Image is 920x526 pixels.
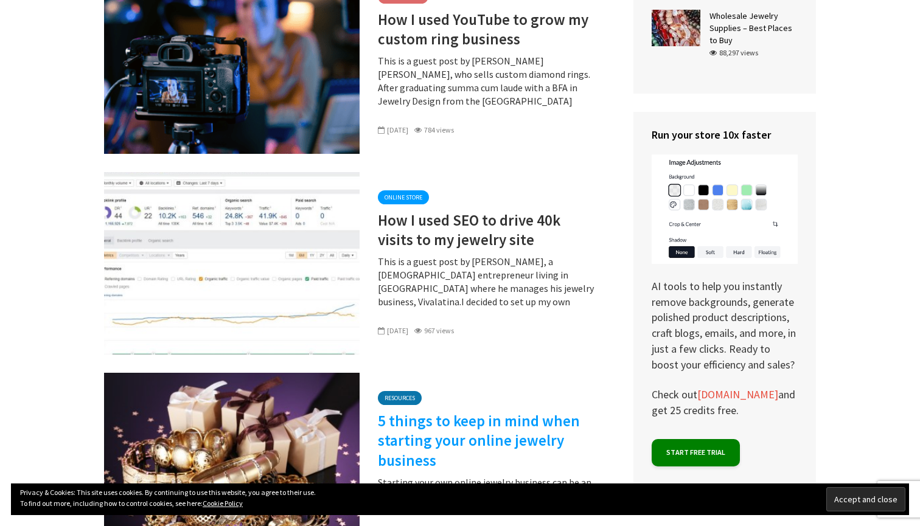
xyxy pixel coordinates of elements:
p: This is a guest post by [PERSON_NAME], a [DEMOGRAPHIC_DATA] entrepreneur living in [GEOGRAPHIC_DA... [378,255,598,322]
a: [DOMAIN_NAME] [697,387,778,402]
div: 88,297 views [709,47,758,58]
a: How I used SEO to drive 40k visits to my jewelry site [104,256,360,268]
a: How I used SEO to drive 40k visits to my jewelry site [378,210,598,250]
span: [DATE] [378,326,408,335]
a: How I used YouTube to grow my custom ring business [104,55,360,67]
a: How I used YouTube to grow my custom ring business [378,10,598,49]
a: Online Store [378,190,429,204]
p: AI tools to help you instantly remove backgrounds, generate polished product descriptions, craft ... [652,154,798,372]
div: Privacy & Cookies: This site uses cookies. By continuing to use this website, you agree to their ... [11,483,909,515]
div: 967 views [414,325,454,336]
a: Wholesale Jewelry Supplies – Best Places to Buy [709,10,792,46]
a: Start free trial [652,439,740,466]
input: Accept and close [826,487,905,511]
h4: Run your store 10x faster [652,127,798,142]
p: Starting your own online jewelry business can be an excellent way to make money doing what you lo... [378,476,598,502]
p: Check out and get 25 credits free. [652,387,798,418]
a: Cookie Policy [203,499,243,508]
span: [DATE] [378,125,408,134]
p: This is a guest post by [PERSON_NAME] [PERSON_NAME], who sells custom diamond rings. After gradua... [378,54,598,121]
a: 5 things to keep in mind when starting your online jewelry business [104,457,360,469]
div: 784 views [414,125,454,136]
a: 5 things to keep in mind when starting your online jewelry business [378,411,598,471]
a: Resources [378,391,422,405]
